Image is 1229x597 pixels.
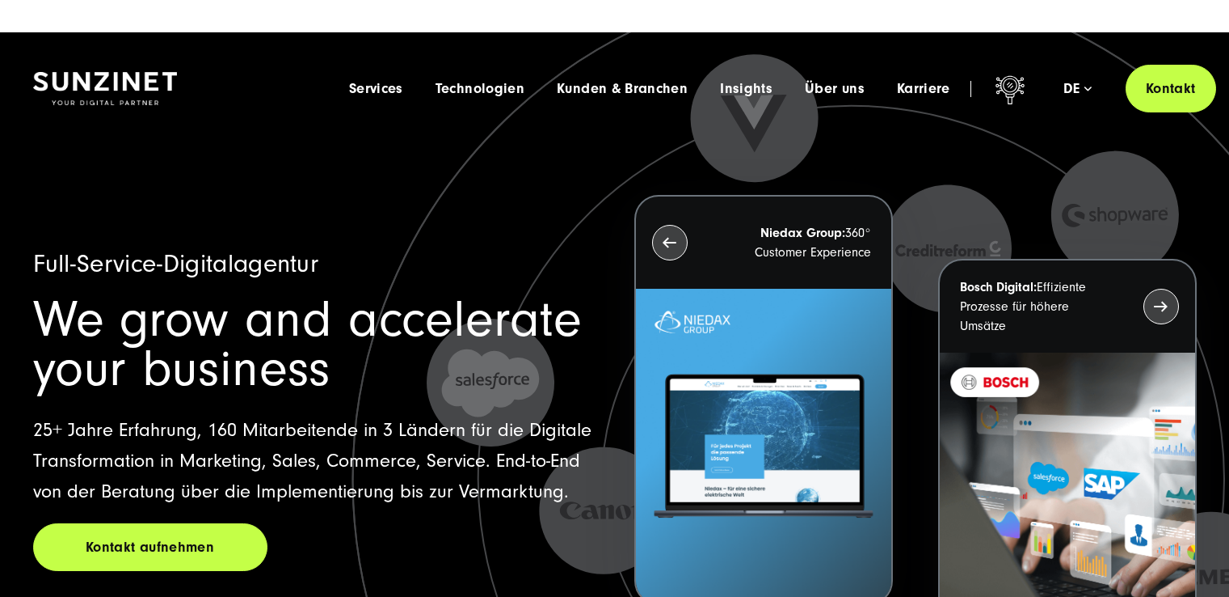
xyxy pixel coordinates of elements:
[33,523,267,571] a: Kontakt aufnehmen
[805,81,865,97] a: Über uns
[720,81,772,97] a: Insights
[1126,65,1216,112] a: Kontakt
[349,81,403,97] a: Services
[436,81,524,97] a: Technologien
[33,290,582,398] span: We grow and accelerate your business
[717,223,871,262] p: 360° Customer Experience
[33,72,177,106] img: SUNZINET Full Service Digital Agentur
[760,226,845,240] strong: Niedax Group:
[557,81,688,97] a: Kunden & Branchen
[33,415,596,507] p: 25+ Jahre Erfahrung, 160 Mitarbeitende in 3 Ländern für die Digitale Transformation in Marketing,...
[1063,81,1092,97] div: de
[33,249,319,278] span: Full-Service-Digitalagentur
[960,277,1114,336] p: Effiziente Prozesse für höhere Umsätze
[960,280,1037,294] strong: Bosch Digital:
[897,81,950,97] a: Karriere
